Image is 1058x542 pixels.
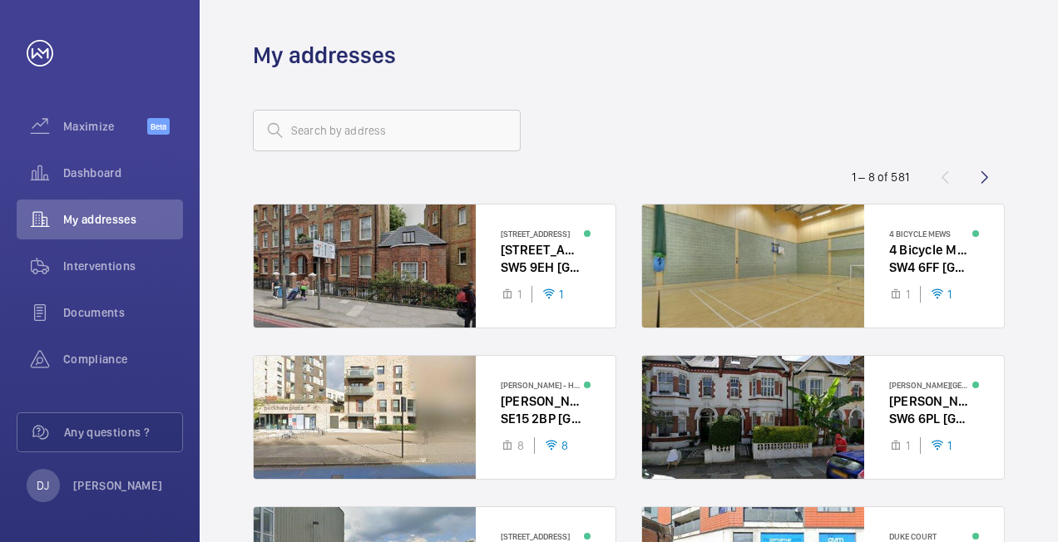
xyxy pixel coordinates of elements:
input: Search by address [253,110,521,151]
span: Interventions [63,258,183,274]
span: Beta [147,118,170,135]
div: 1 – 8 of 581 [852,169,909,185]
span: Documents [63,304,183,321]
span: Compliance [63,351,183,367]
p: DJ [37,477,49,494]
p: [PERSON_NAME] [73,477,163,494]
span: Maximize [63,118,147,135]
span: Any questions ? [64,424,182,441]
span: Dashboard [63,165,183,181]
h1: My addresses [253,40,396,71]
span: My addresses [63,211,183,228]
